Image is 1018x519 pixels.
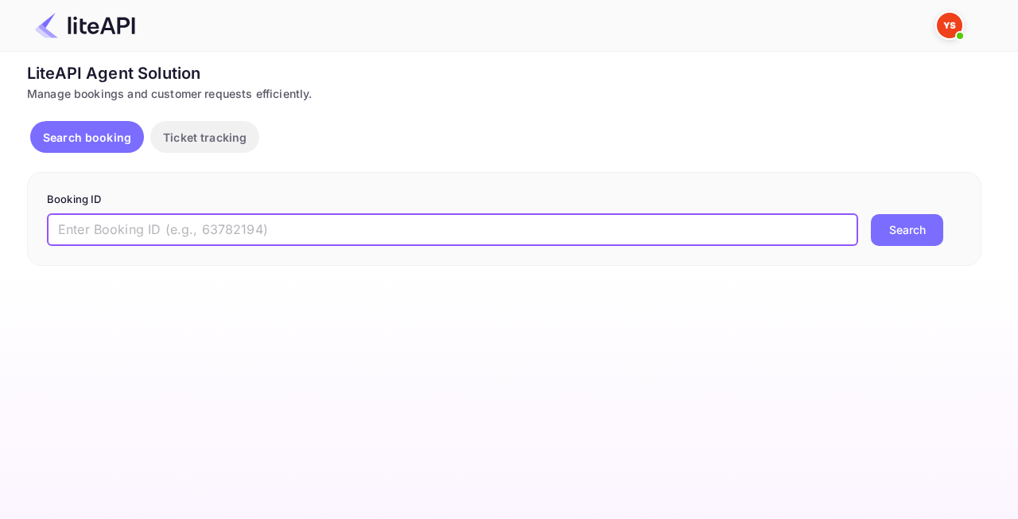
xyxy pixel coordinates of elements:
[43,129,131,146] p: Search booking
[937,13,962,38] img: Yandex Support
[27,61,981,85] div: LiteAPI Agent Solution
[27,85,981,102] div: Manage bookings and customer requests efficiently.
[35,13,135,38] img: LiteAPI Logo
[47,214,858,246] input: Enter Booking ID (e.g., 63782194)
[47,192,962,208] p: Booking ID
[871,214,943,246] button: Search
[163,129,247,146] p: Ticket tracking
